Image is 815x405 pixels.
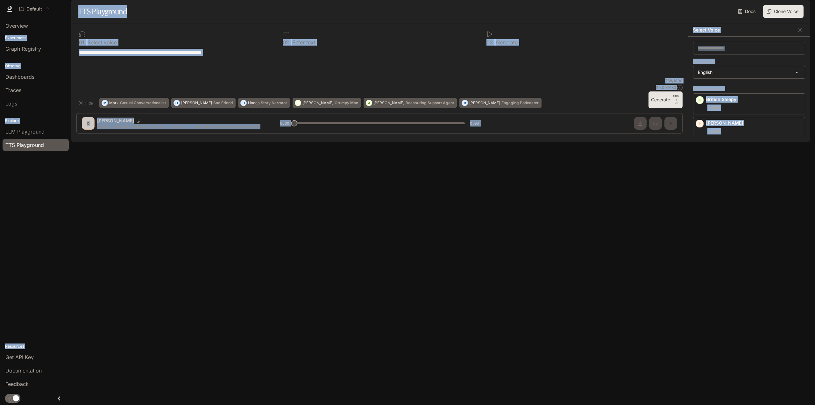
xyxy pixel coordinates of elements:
[673,94,680,102] p: CTRL +
[706,104,721,112] span: English
[706,127,721,135] span: English
[665,78,683,83] p: 768 / 1000
[494,40,518,45] p: Generate
[693,66,805,78] div: English
[213,101,233,105] p: Sad Friend
[462,98,468,108] div: D
[86,40,117,45] p: Select voice
[373,101,404,105] p: [PERSON_NAME]
[366,98,372,108] div: A
[335,101,358,105] p: Grumpy Man
[693,86,805,91] p: Custom Voices
[248,101,259,105] p: Hades
[486,40,494,45] p: 0 3 .
[283,40,291,45] p: 0 2 .
[76,98,97,108] button: Hide
[171,98,236,108] button: O[PERSON_NAME]Sad Friend
[706,96,802,103] p: British Sleepy
[261,101,287,105] p: Story Narrator
[648,91,683,108] button: GenerateCTRL +⏎
[406,101,454,105] p: Reassuring Support Agent
[295,98,301,108] div: T
[109,101,119,105] p: Mark
[364,98,457,108] button: A[PERSON_NAME]Reassuring Support Agent
[501,101,539,105] p: Engaging Podcaster
[302,101,333,105] p: [PERSON_NAME]
[26,6,42,12] p: Default
[241,98,246,108] div: H
[79,40,86,45] p: 0 1 .
[763,5,804,18] button: Clone Voice
[459,98,542,108] button: D[PERSON_NAME]Engaging Podcaster
[102,98,108,108] div: M
[99,98,169,108] button: MMarkCasual Conversationalist
[181,101,212,105] p: [PERSON_NAME]
[293,98,361,108] button: T[PERSON_NAME]Grumpy Man
[120,101,166,105] p: Casual Conversationalist
[17,3,52,15] button: All workspaces
[673,94,680,105] p: ⏎
[174,98,180,108] div: O
[706,120,802,126] p: [PERSON_NAME]
[238,98,290,108] button: HHadesStory Narrator
[469,101,500,105] p: [PERSON_NAME]
[737,5,758,18] a: Docs
[291,40,315,45] p: Enter text
[78,5,127,18] h1: TTS Playground
[693,59,714,64] p: Language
